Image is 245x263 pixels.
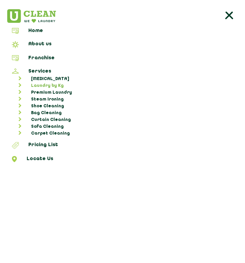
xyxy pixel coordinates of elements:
img: UClean Laundry and Dry Cleaning [2,9,56,23]
a: [MEDICAL_DATA] [9,76,243,82]
a: Pricing List [2,142,243,151]
a: Shoe Cleaning [9,103,243,110]
a: Home [2,28,243,36]
a: About us [2,41,243,50]
a: Bag Cleaning [9,110,243,117]
a: Premium Laundry [9,89,243,96]
a: Laundry by Kg [9,82,243,89]
a: Services [2,68,243,76]
a: Sofa Cleaning [9,123,243,130]
a: Locate Us [2,156,243,164]
a: Steam Ironing [9,96,243,103]
a: Franchise [2,55,243,63]
a: Curtain Cleaning [9,117,243,123]
a: Carpet Cleaning [9,130,243,137]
